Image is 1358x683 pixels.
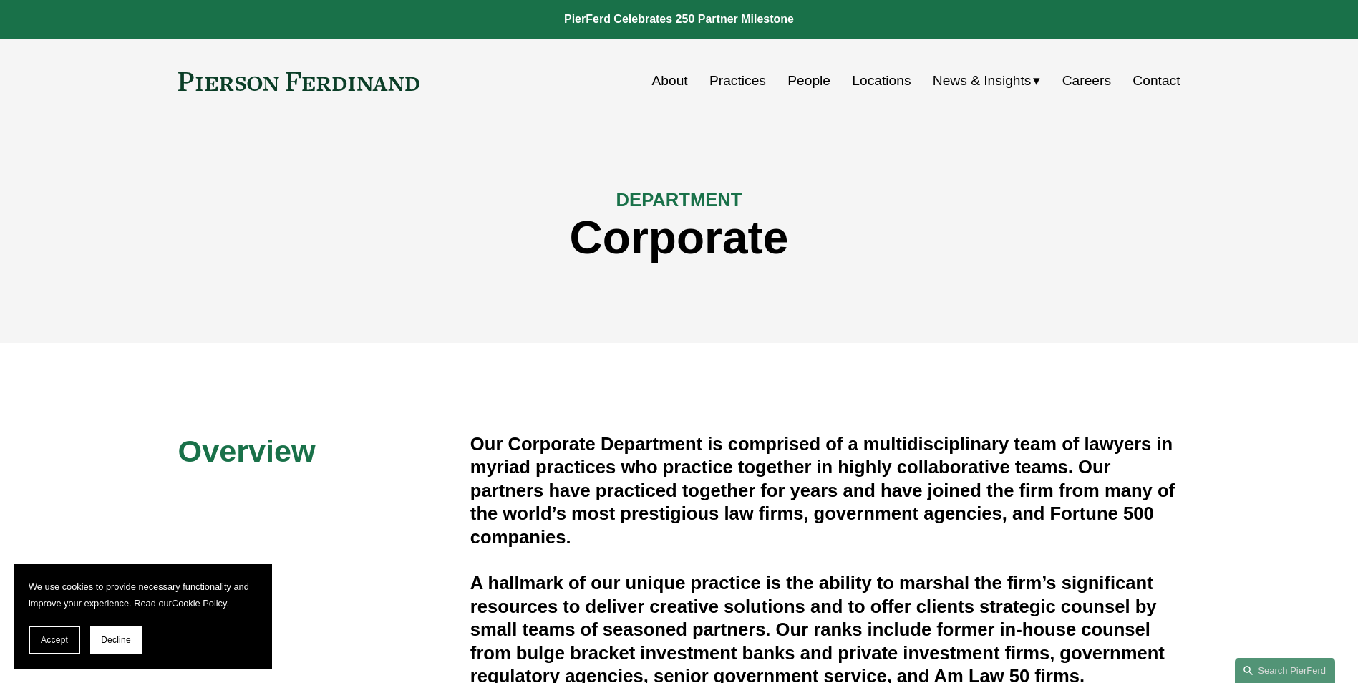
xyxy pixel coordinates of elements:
span: Decline [101,635,131,645]
h1: Corporate [178,212,1180,264]
button: Accept [29,626,80,654]
p: We use cookies to provide necessary functionality and improve your experience. Read our . [29,578,258,611]
span: DEPARTMENT [616,190,742,210]
span: News & Insights [933,69,1032,94]
section: Cookie banner [14,564,272,669]
a: Locations [852,67,911,95]
a: Cookie Policy [172,598,227,609]
span: Accept [41,635,68,645]
a: People [787,67,830,95]
button: Decline [90,626,142,654]
a: Practices [709,67,766,95]
a: Contact [1133,67,1180,95]
h4: Our Corporate Department is comprised of a multidisciplinary team of lawyers in myriad practices ... [470,432,1180,548]
span: Overview [178,434,316,468]
a: Careers [1062,67,1111,95]
a: folder dropdown [933,67,1041,95]
a: About [652,67,688,95]
a: Search this site [1235,658,1335,683]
